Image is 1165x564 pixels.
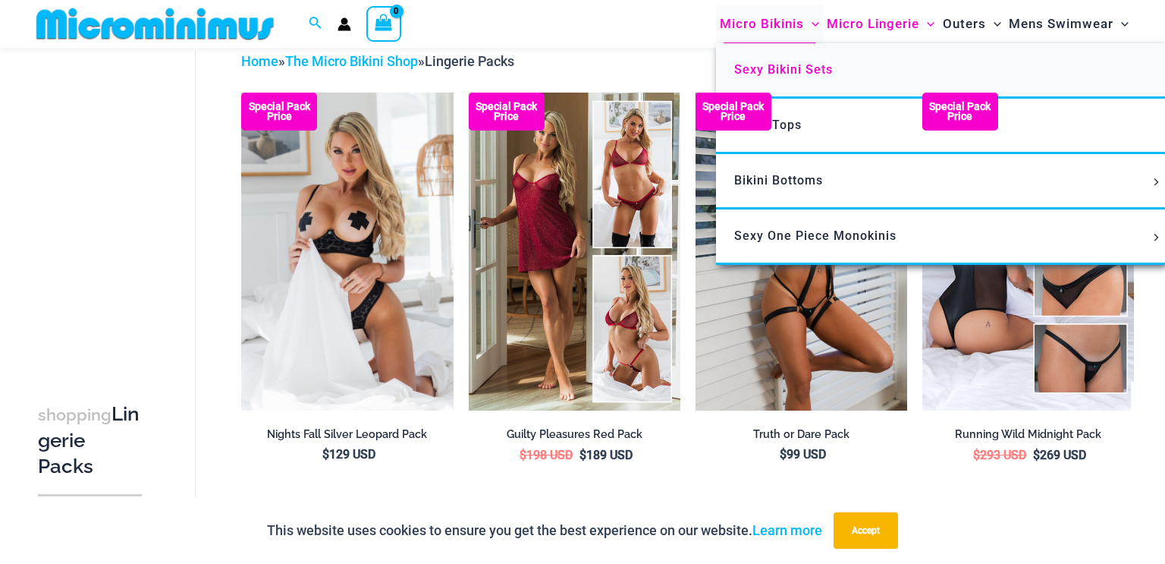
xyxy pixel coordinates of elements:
[939,5,1005,43] a: OutersMenu ToggleMenu Toggle
[973,448,1026,462] bdi: 293 USD
[322,447,375,462] bdi: 129 USD
[309,14,322,33] a: Search icon link
[943,5,986,43] span: Outers
[1148,178,1165,186] span: Menu Toggle
[1033,448,1040,462] span: $
[973,448,980,462] span: $
[241,93,453,411] a: Nights Fall Silver Leopard 1036 Bra 6046 Thong 09v2 Nights Fall Silver Leopard 1036 Bra 6046 Thon...
[780,447,826,462] bdi: 99 USD
[734,62,833,77] span: Sexy Bikini Sets
[696,93,907,411] img: Truth or Dare Black 1905 Bodysuit 611 Micro 07
[322,447,329,462] span: $
[1009,5,1113,43] span: Mens Swimwear
[469,427,680,442] h2: Guilty Pleasures Red Pack
[696,102,771,121] b: Special Pack Price
[1148,234,1165,241] span: Menu Toggle
[267,519,822,542] p: This website uses cookies to ensure you get the best experience on our website.
[696,427,907,442] h2: Truth or Dare Pack
[366,6,401,41] a: View Shopping Cart, empty
[469,93,680,411] a: Guilty Pleasures Red Collection Pack F Guilty Pleasures Red Collection Pack BGuilty Pleasures Red...
[716,5,823,43] a: Micro BikinisMenu ToggleMenu Toggle
[520,448,573,462] bdi: 198 USD
[469,427,680,447] a: Guilty Pleasures Red Pack
[804,5,819,43] span: Menu Toggle
[30,7,280,41] img: MM SHOP LOGO FLAT
[38,51,174,354] iframe: TrustedSite Certified
[338,17,351,31] a: Account icon link
[823,5,938,43] a: Micro LingerieMenu ToggleMenu Toggle
[696,427,907,447] a: Truth or Dare Pack
[827,5,919,43] span: Micro Lingerie
[922,427,1134,447] a: Running Wild Midnight Pack
[1113,5,1129,43] span: Menu Toggle
[922,102,998,121] b: Special Pack Price
[241,53,514,69] span: » »
[38,402,142,479] h3: Lingerie Packs
[834,512,898,549] button: Accept
[38,405,111,424] span: shopping
[520,448,526,462] span: $
[469,102,545,121] b: Special Pack Price
[579,448,586,462] span: $
[922,427,1134,442] h2: Running Wild Midnight Pack
[734,228,897,243] span: Sexy One Piece Monokinis
[579,448,633,462] bdi: 189 USD
[714,2,1135,46] nav: Site Navigation
[919,5,934,43] span: Menu Toggle
[285,53,418,69] a: The Micro Bikini Shop
[241,427,453,447] a: Nights Fall Silver Leopard Pack
[734,173,823,187] span: Bikini Bottoms
[241,102,317,121] b: Special Pack Price
[734,118,802,132] span: Bikini Tops
[469,93,680,411] img: Guilty Pleasures Red Collection Pack F
[425,53,514,69] span: Lingerie Packs
[986,5,1001,43] span: Menu Toggle
[1033,448,1086,462] bdi: 269 USD
[241,427,453,442] h2: Nights Fall Silver Leopard Pack
[1005,5,1132,43] a: Mens SwimwearMenu ToggleMenu Toggle
[241,53,278,69] a: Home
[241,93,453,411] img: Nights Fall Silver Leopard 1036 Bra 6046 Thong 09v2
[780,447,787,462] span: $
[752,522,822,538] a: Learn more
[720,5,804,43] span: Micro Bikinis
[696,93,907,411] a: Truth or Dare Black 1905 Bodysuit 611 Micro 07 Truth or Dare Black 1905 Bodysuit 611 Micro 06Trut...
